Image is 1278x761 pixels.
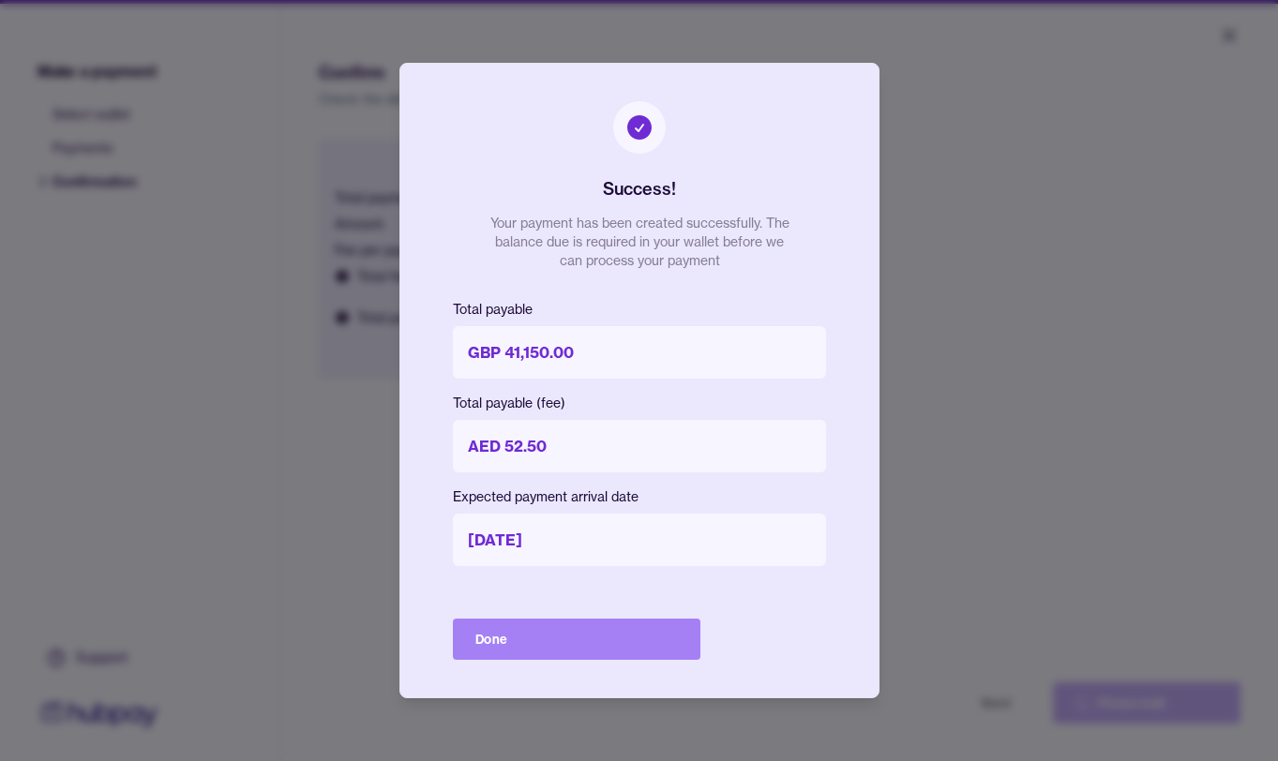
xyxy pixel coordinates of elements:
p: [DATE] [453,514,826,566]
p: GBP 41,150.00 [453,326,826,379]
p: Total payable [453,300,826,319]
button: Done [453,619,700,660]
p: Your payment has been created successfully. The balance due is required in your wallet before we ... [489,214,789,270]
h2: Success! [603,176,676,202]
p: Expected payment arrival date [453,487,826,506]
p: AED 52.50 [453,420,826,472]
p: Total payable (fee) [453,394,826,412]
